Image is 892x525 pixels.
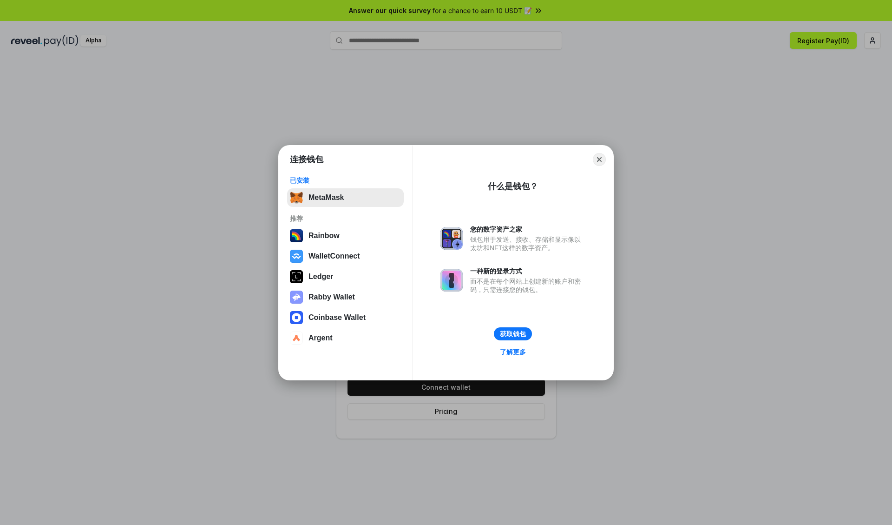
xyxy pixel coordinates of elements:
[287,247,404,266] button: WalletConnect
[290,250,303,263] img: svg+xml,%3Csvg%20width%3D%2228%22%20height%3D%2228%22%20viewBox%3D%220%200%2028%2028%22%20fill%3D...
[290,291,303,304] img: svg+xml,%3Csvg%20xmlns%3D%22http%3A%2F%2Fwww.w3.org%2F2000%2Fsvg%22%20fill%3D%22none%22%20viewBox...
[290,332,303,345] img: svg+xml,%3Csvg%20width%3D%2228%22%20height%3D%2228%22%20viewBox%3D%220%200%2028%2028%22%20fill%3D...
[308,252,360,260] div: WalletConnect
[287,288,404,306] button: Rabby Wallet
[440,269,463,292] img: svg+xml,%3Csvg%20xmlns%3D%22http%3A%2F%2Fwww.w3.org%2F2000%2Fsvg%22%20fill%3D%22none%22%20viewBox...
[287,329,404,347] button: Argent
[308,334,333,342] div: Argent
[290,229,303,242] img: svg+xml,%3Csvg%20width%3D%22120%22%20height%3D%22120%22%20viewBox%3D%220%200%20120%20120%22%20fil...
[470,225,585,233] div: 您的数字资产之家
[290,176,401,185] div: 已安装
[494,327,532,340] button: 获取钱包
[290,270,303,283] img: svg+xml,%3Csvg%20xmlns%3D%22http%3A%2F%2Fwww.w3.org%2F2000%2Fsvg%22%20width%3D%2228%22%20height%3...
[290,154,323,165] h1: 连接钱包
[287,226,404,245] button: Rainbow
[308,193,344,202] div: MetaMask
[470,277,585,294] div: 而不是在每个网站上创建新的账户和密码，只需连接您的钱包。
[308,272,333,281] div: Ledger
[500,330,526,338] div: 获取钱包
[287,267,404,286] button: Ledger
[287,188,404,207] button: MetaMask
[287,308,404,327] button: Coinbase Wallet
[308,293,355,301] div: Rabby Wallet
[308,232,340,240] div: Rainbow
[290,214,401,223] div: 推荐
[290,311,303,324] img: svg+xml,%3Csvg%20width%3D%2228%22%20height%3D%2228%22%20viewBox%3D%220%200%2028%2028%22%20fill%3D...
[470,267,585,275] div: 一种新的登录方式
[500,348,526,356] div: 了解更多
[470,235,585,252] div: 钱包用于发送、接收、存储和显示像以太坊和NFT这样的数字资产。
[440,227,463,250] img: svg+xml,%3Csvg%20xmlns%3D%22http%3A%2F%2Fwww.w3.org%2F2000%2Fsvg%22%20fill%3D%22none%22%20viewBox...
[488,181,538,192] div: 什么是钱包？
[593,153,606,166] button: Close
[308,313,366,322] div: Coinbase Wallet
[494,346,531,358] a: 了解更多
[290,191,303,204] img: svg+xml,%3Csvg%20fill%3D%22none%22%20height%3D%2233%22%20viewBox%3D%220%200%2035%2033%22%20width%...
